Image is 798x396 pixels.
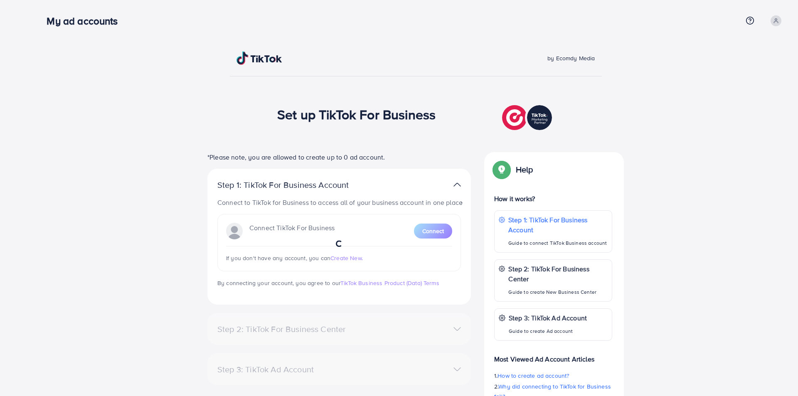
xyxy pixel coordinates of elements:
[508,287,608,297] p: Guide to create New Business Center
[508,238,608,248] p: Guide to connect TikTok Business account
[453,179,461,191] img: TikTok partner
[494,194,612,204] p: How it works?
[547,54,595,62] span: by Ecomdy Media
[494,347,612,364] p: Most Viewed Ad Account Articles
[516,165,533,175] p: Help
[494,162,509,177] img: Popup guide
[277,106,436,122] h1: Set up TikTok For Business
[508,215,608,235] p: Step 1: TikTok For Business Account
[508,264,608,284] p: Step 2: TikTok For Business Center
[498,371,569,380] span: How to create ad account?
[509,326,587,336] p: Guide to create Ad account
[217,180,375,190] p: Step 1: TikTok For Business Account
[502,103,554,132] img: TikTok partner
[494,371,612,381] p: 1.
[509,313,587,323] p: Step 3: TikTok Ad Account
[207,152,471,162] p: *Please note, you are allowed to create up to 0 ad account.
[47,15,124,27] h3: My ad accounts
[236,52,282,65] img: TikTok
